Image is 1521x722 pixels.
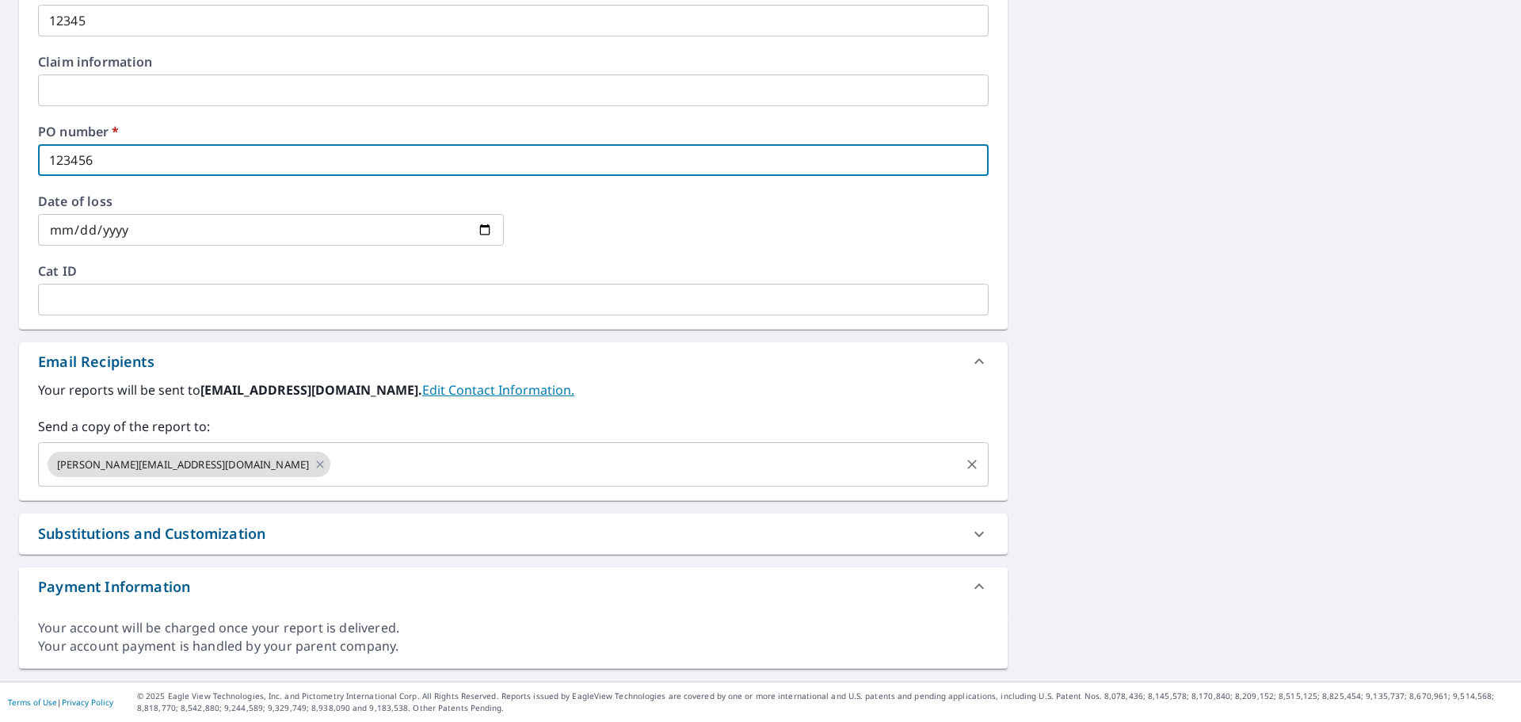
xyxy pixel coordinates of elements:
label: Claim information [38,55,989,68]
a: EditContactInfo [422,381,574,399]
a: Privacy Policy [62,697,113,708]
div: Substitutions and Customization [38,523,265,544]
label: Send a copy of the report to: [38,417,989,436]
div: Payment Information [19,567,1008,605]
div: Your account payment is handled by your parent company. [38,637,989,655]
p: | [8,697,113,707]
div: Your account will be charged once your report is delivered. [38,619,989,637]
div: Email Recipients [38,351,154,372]
div: Email Recipients [19,342,1008,380]
a: Terms of Use [8,697,57,708]
div: Substitutions and Customization [19,514,1008,554]
label: PO number [38,125,989,138]
label: Date of loss [38,195,504,208]
span: [PERSON_NAME][EMAIL_ADDRESS][DOMAIN_NAME] [48,457,318,472]
b: [EMAIL_ADDRESS][DOMAIN_NAME]. [200,381,422,399]
button: Clear [961,453,983,476]
div: [PERSON_NAME][EMAIL_ADDRESS][DOMAIN_NAME] [48,452,330,477]
p: © 2025 Eagle View Technologies, Inc. and Pictometry International Corp. All Rights Reserved. Repo... [137,690,1513,714]
label: Cat ID [38,265,989,277]
label: Your reports will be sent to [38,380,989,399]
div: Payment Information [38,576,190,598]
